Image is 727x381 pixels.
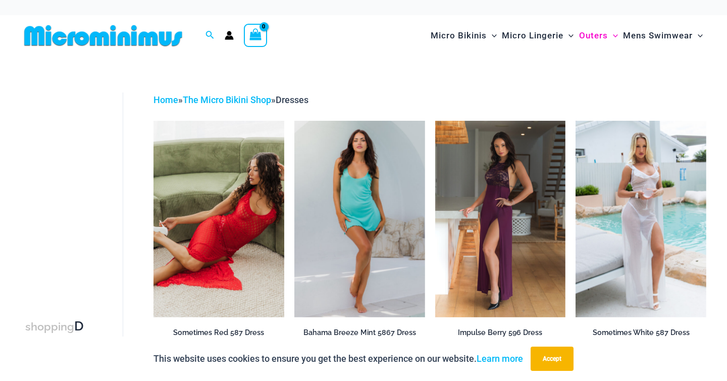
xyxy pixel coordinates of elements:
[25,318,87,353] h3: Dresses
[487,23,497,49] span: Menu Toggle
[576,328,706,341] a: Sometimes White 587 Dress
[294,328,425,338] h2: Bahama Breeze Mint 5867 Dress
[428,20,499,51] a: Micro BikinisMenu ToggleMenu Toggle
[276,94,308,105] span: Dresses
[620,20,705,51] a: Mens SwimwearMenu ToggleMenu Toggle
[435,121,566,317] a: Impulse Berry 596 Dress 02Impulse Berry 596 Dress 03Impulse Berry 596 Dress 03
[577,20,620,51] a: OutersMenu ToggleMenu Toggle
[435,328,566,341] a: Impulse Berry 596 Dress
[183,94,271,105] a: The Micro Bikini Shop
[225,31,234,40] a: Account icon link
[25,84,116,287] iframe: TrustedSite Certified
[294,121,425,317] img: Bahama Breeze Mint 5867 Dress 01
[294,328,425,341] a: Bahama Breeze Mint 5867 Dress
[608,23,618,49] span: Menu Toggle
[153,351,523,366] p: This website uses cookies to ensure you get the best experience on our website.
[623,23,693,49] span: Mens Swimwear
[576,328,706,338] h2: Sometimes White 587 Dress
[153,94,308,105] span: » »
[153,121,284,317] img: Sometimes Red 587 Dress 10
[435,328,566,338] h2: Impulse Berry 596 Dress
[427,19,707,53] nav: Site Navigation
[502,23,563,49] span: Micro Lingerie
[499,20,576,51] a: Micro LingerieMenu ToggleMenu Toggle
[579,23,608,49] span: Outers
[576,121,706,317] a: Sometimes White 587 Dress 08Sometimes White 587 Dress 09Sometimes White 587 Dress 09
[205,29,215,42] a: Search icon link
[531,347,574,371] button: Accept
[693,23,703,49] span: Menu Toggle
[244,24,267,47] a: View Shopping Cart, empty
[435,121,566,317] img: Impulse Berry 596 Dress 02
[576,121,706,317] img: Sometimes White 587 Dress 08
[563,23,574,49] span: Menu Toggle
[294,121,425,317] a: Bahama Breeze Mint 5867 Dress 01Bahama Breeze Mint 5867 Dress 03Bahama Breeze Mint 5867 Dress 03
[153,328,284,338] h2: Sometimes Red 587 Dress
[25,320,74,333] span: shopping
[153,328,284,341] a: Sometimes Red 587 Dress
[153,121,284,317] a: Sometimes Red 587 Dress 10Sometimes Red 587 Dress 09Sometimes Red 587 Dress 09
[431,23,487,49] span: Micro Bikinis
[477,353,523,364] a: Learn more
[153,94,178,105] a: Home
[20,24,186,47] img: MM SHOP LOGO FLAT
